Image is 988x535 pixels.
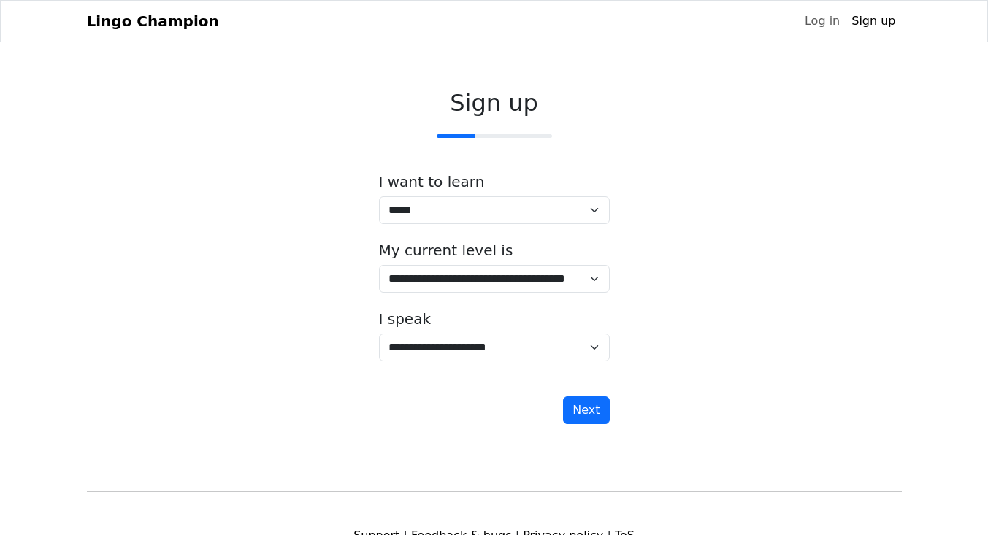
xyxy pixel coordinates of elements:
[379,173,485,190] label: I want to learn
[563,396,609,424] button: Next
[846,7,901,36] a: Sign up
[379,310,432,328] label: I speak
[379,89,610,117] h2: Sign up
[799,7,846,36] a: Log in
[87,7,219,36] a: Lingo Champion
[379,242,513,259] label: My current level is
